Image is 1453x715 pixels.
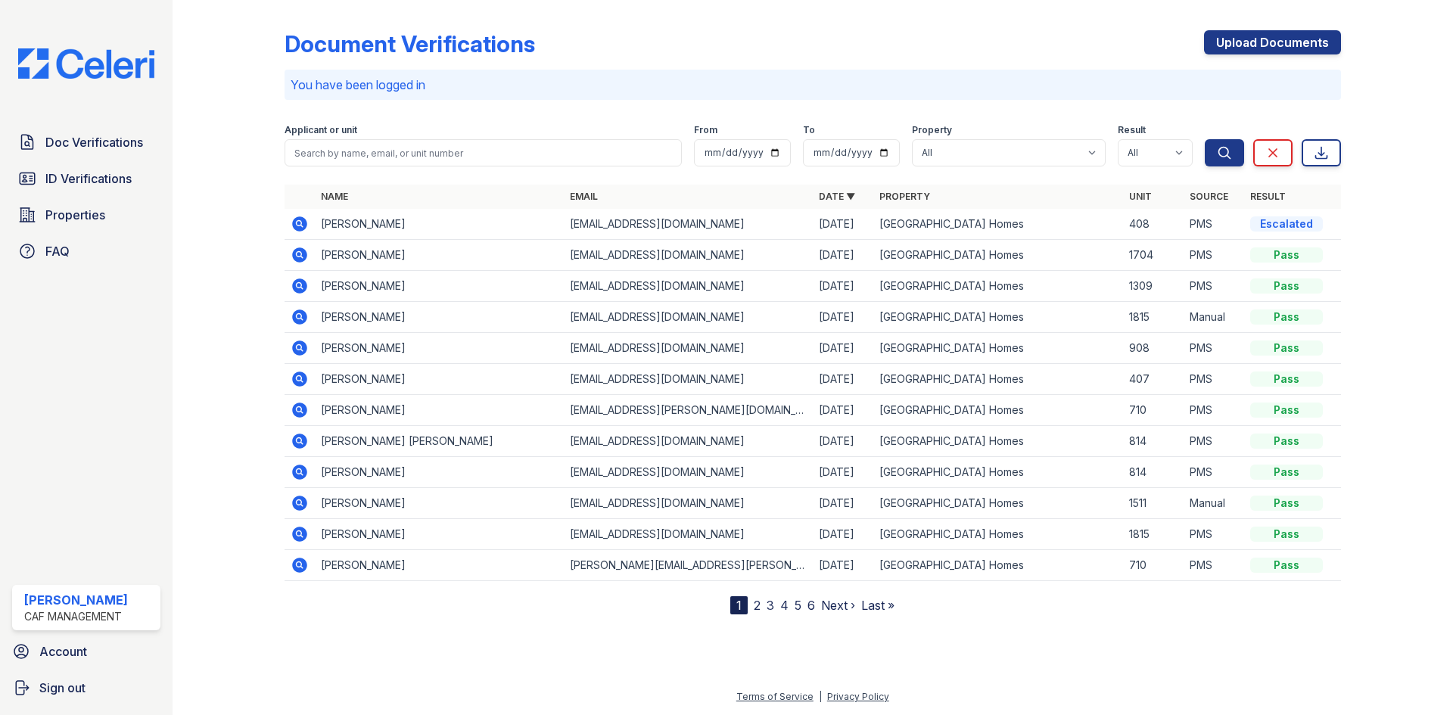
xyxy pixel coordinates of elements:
td: [PERSON_NAME] [315,302,564,333]
a: Source [1190,191,1228,202]
td: [PERSON_NAME] [315,457,564,488]
span: Doc Verifications [45,133,143,151]
input: Search by name, email, or unit number [285,139,682,166]
div: Pass [1250,465,1323,480]
td: [EMAIL_ADDRESS][DOMAIN_NAME] [564,488,813,519]
td: [DATE] [813,271,873,302]
a: Terms of Service [736,691,814,702]
td: [EMAIL_ADDRESS][DOMAIN_NAME] [564,302,813,333]
a: Result [1250,191,1286,202]
div: 1 [730,596,748,614]
label: Applicant or unit [285,124,357,136]
a: Date ▼ [819,191,855,202]
td: PMS [1184,550,1244,581]
div: Pass [1250,403,1323,418]
div: | [819,691,822,702]
td: [DATE] [813,519,873,550]
td: PMS [1184,240,1244,271]
span: Properties [45,206,105,224]
a: Name [321,191,348,202]
div: [PERSON_NAME] [24,591,128,609]
td: [PERSON_NAME] [315,364,564,395]
td: 710 [1123,550,1184,581]
td: [EMAIL_ADDRESS][DOMAIN_NAME] [564,364,813,395]
td: [PERSON_NAME] [315,488,564,519]
td: [DATE] [813,209,873,240]
div: Pass [1250,434,1323,449]
td: [PERSON_NAME] [PERSON_NAME] [315,426,564,457]
div: Pass [1250,247,1323,263]
a: Last » [861,598,895,613]
label: Property [912,124,952,136]
td: 814 [1123,457,1184,488]
td: [EMAIL_ADDRESS][DOMAIN_NAME] [564,240,813,271]
td: [GEOGRAPHIC_DATA] Homes [873,364,1122,395]
td: [GEOGRAPHIC_DATA] Homes [873,519,1122,550]
div: Pass [1250,278,1323,294]
td: Manual [1184,488,1244,519]
a: 5 [795,598,801,613]
span: Sign out [39,679,86,697]
div: Pass [1250,309,1323,325]
td: PMS [1184,519,1244,550]
td: 1704 [1123,240,1184,271]
td: [DATE] [813,364,873,395]
td: [PERSON_NAME] [315,550,564,581]
td: [PERSON_NAME] [315,519,564,550]
td: [DATE] [813,240,873,271]
td: [DATE] [813,550,873,581]
td: [GEOGRAPHIC_DATA] Homes [873,457,1122,488]
td: [EMAIL_ADDRESS][DOMAIN_NAME] [564,426,813,457]
td: [GEOGRAPHIC_DATA] Homes [873,426,1122,457]
td: 408 [1123,209,1184,240]
label: From [694,124,717,136]
a: ID Verifications [12,163,160,194]
a: Unit [1129,191,1152,202]
a: Properties [12,200,160,230]
span: FAQ [45,242,70,260]
td: [DATE] [813,488,873,519]
td: [PERSON_NAME] [315,333,564,364]
img: CE_Logo_Blue-a8612792a0a2168367f1c8372b55b34899dd931a85d93a1a3d3e32e68fde9ad4.png [6,48,166,79]
span: Account [39,642,87,661]
td: PMS [1184,209,1244,240]
td: [EMAIL_ADDRESS][DOMAIN_NAME] [564,333,813,364]
td: [EMAIL_ADDRESS][DOMAIN_NAME] [564,209,813,240]
td: [GEOGRAPHIC_DATA] Homes [873,240,1122,271]
td: [PERSON_NAME] [315,271,564,302]
a: 2 [754,598,761,613]
div: CAF Management [24,609,128,624]
td: [GEOGRAPHIC_DATA] Homes [873,302,1122,333]
label: To [803,124,815,136]
td: [PERSON_NAME] [315,209,564,240]
div: Pass [1250,496,1323,511]
td: 1309 [1123,271,1184,302]
div: Pass [1250,340,1323,356]
td: 407 [1123,364,1184,395]
td: [GEOGRAPHIC_DATA] Homes [873,333,1122,364]
td: [DATE] [813,395,873,426]
td: 1815 [1123,302,1184,333]
td: PMS [1184,457,1244,488]
td: [GEOGRAPHIC_DATA] Homes [873,550,1122,581]
a: Account [6,636,166,667]
div: Escalated [1250,216,1323,232]
td: PMS [1184,271,1244,302]
a: 6 [807,598,815,613]
td: Manual [1184,302,1244,333]
td: PMS [1184,395,1244,426]
a: Property [879,191,930,202]
td: 1815 [1123,519,1184,550]
td: [GEOGRAPHIC_DATA] Homes [873,209,1122,240]
td: [EMAIL_ADDRESS][DOMAIN_NAME] [564,457,813,488]
label: Result [1118,124,1146,136]
td: [DATE] [813,457,873,488]
td: [PERSON_NAME] [315,395,564,426]
td: [GEOGRAPHIC_DATA] Homes [873,271,1122,302]
a: Email [570,191,598,202]
td: [GEOGRAPHIC_DATA] Homes [873,488,1122,519]
td: PMS [1184,426,1244,457]
span: ID Verifications [45,169,132,188]
td: [EMAIL_ADDRESS][DOMAIN_NAME] [564,519,813,550]
td: [GEOGRAPHIC_DATA] Homes [873,395,1122,426]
